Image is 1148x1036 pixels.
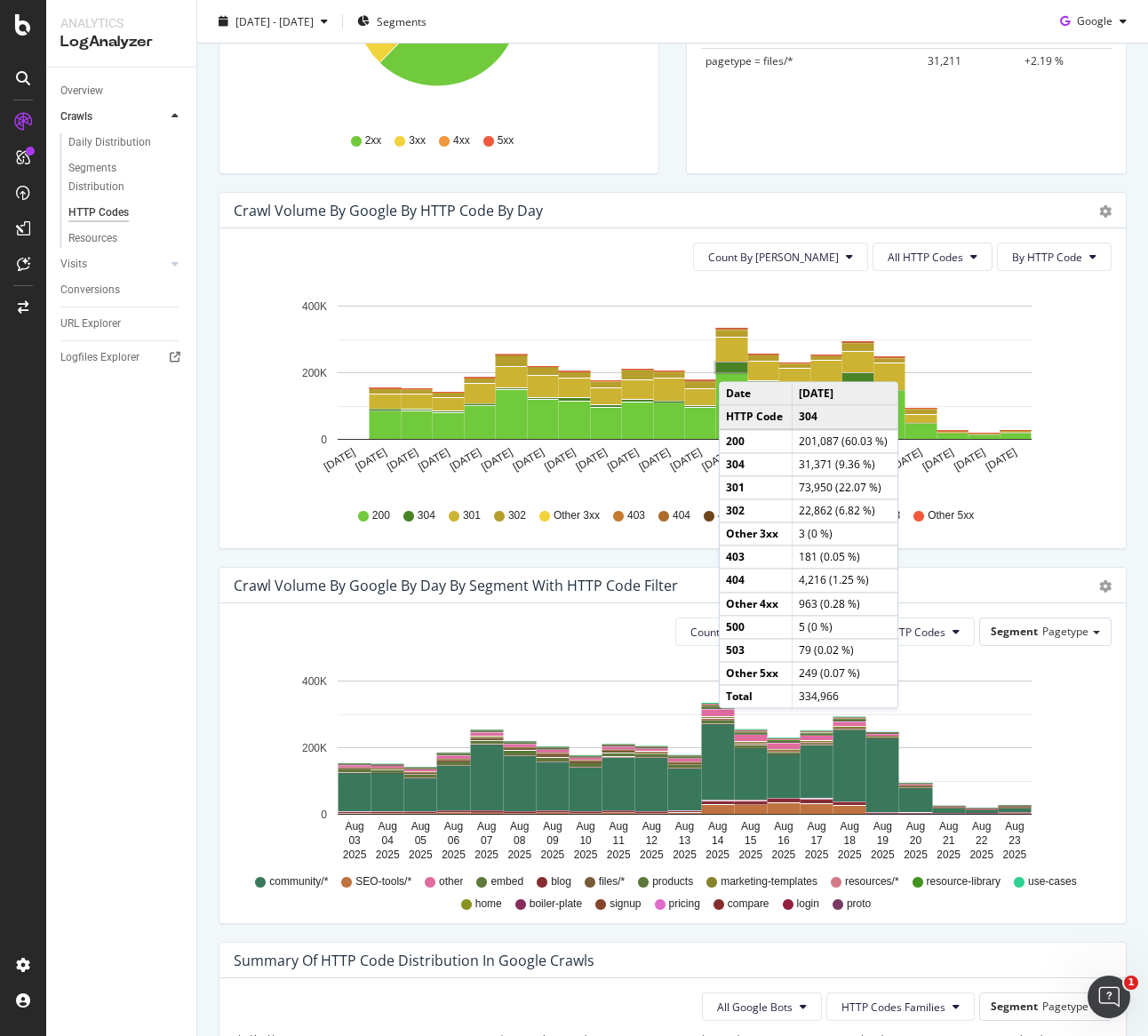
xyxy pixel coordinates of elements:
[838,849,862,861] text: 2025
[475,897,502,912] span: home
[269,874,328,889] span: community/*
[613,834,626,847] text: 11
[741,820,760,833] text: Aug
[720,639,792,662] td: 503
[720,616,792,639] td: 500
[68,203,129,222] div: HTTP Codes
[889,446,924,474] text: [DATE]
[60,82,103,100] div: Overview
[845,874,899,889] span: resources/*
[720,383,792,406] td: Date
[60,108,166,126] a: Crawls
[442,849,466,861] text: 2025
[481,834,493,847] text: 07
[792,522,897,546] td: 3 (0 %)
[322,446,357,474] text: [DATE]
[542,446,578,474] text: [DATE]
[1088,976,1130,1018] iframe: Intercom live chat
[675,618,850,646] button: Count By [PERSON_NAME]
[453,133,470,148] span: 4xx
[792,476,897,499] td: 73,950 (22.07 %)
[508,508,526,523] span: 302
[637,446,673,474] text: [DATE]
[477,820,496,833] text: Aug
[792,662,897,685] td: 249 (0.07 %)
[721,874,817,889] span: marketing-templates
[60,255,166,274] a: Visits
[1053,7,1134,36] button: Google
[302,300,327,313] text: 400K
[792,569,897,592] td: 4,216 (1.25 %)
[844,834,857,847] text: 18
[60,82,184,100] a: Overview
[234,285,1101,491] div: A chart.
[673,508,690,523] span: 404
[939,820,958,833] text: Aug
[921,446,956,474] text: [DATE]
[234,202,543,219] div: Crawl Volume by google by HTTP Code by Day
[717,1000,793,1015] span: All Google Bots
[826,992,975,1021] button: HTTP Codes Families
[693,243,868,271] button: Count By [PERSON_NAME]
[792,499,897,522] td: 22,862 (6.82 %)
[792,639,897,662] td: 79 (0.02 %)
[1003,849,1027,861] text: 2025
[991,624,1038,639] span: Segment
[728,897,769,912] span: compare
[377,13,427,28] span: Segments
[554,508,600,523] span: Other 3xx
[984,446,1019,474] text: [DATE]
[904,849,928,861] text: 2025
[877,834,889,847] text: 19
[376,849,400,861] text: 2025
[745,834,757,847] text: 15
[706,849,729,861] text: 2025
[1042,624,1088,639] span: Pagetype
[906,820,925,833] text: Aug
[772,849,796,861] text: 2025
[871,849,895,861] text: 2025
[439,874,463,889] span: other
[805,849,829,861] text: 2025
[302,675,327,688] text: 400K
[498,133,514,148] span: 5xx
[720,429,792,453] td: 200
[774,820,793,833] text: Aug
[60,281,184,299] a: Conversions
[841,1000,945,1015] span: HTTP Codes Families
[1099,205,1112,218] div: gear
[474,849,498,861] text: 2025
[379,820,397,833] text: Aug
[841,820,859,833] text: Aug
[418,508,435,523] span: 304
[60,108,92,126] div: Crawls
[448,834,460,847] text: 06
[68,203,184,222] a: HTTP Codes
[792,405,897,429] td: 304
[355,874,411,889] span: SEO-tools/*
[234,660,1101,866] div: A chart.
[810,834,823,847] text: 17
[668,446,704,474] text: [DATE]
[415,834,427,847] text: 05
[1008,834,1021,847] text: 23
[211,7,335,36] button: [DATE] - [DATE]
[574,849,598,861] text: 2025
[68,229,117,248] div: Resources
[720,592,792,615] td: Other 4xx
[409,133,426,148] span: 3xx
[777,834,790,847] text: 16
[1005,820,1024,833] text: Aug
[350,7,434,36] button: Segments
[720,569,792,592] td: 404
[372,508,390,523] span: 200
[708,250,839,265] span: Count By Day
[627,508,645,523] span: 403
[599,874,625,889] span: files/*
[1077,13,1112,28] span: Google
[234,952,594,969] div: Summary of HTTP Code Distribution in google crawls
[976,834,988,847] text: 22
[855,618,975,646] button: All HTTP Codes
[1012,250,1082,265] span: By HTTP Code
[997,243,1112,271] button: By HTTP Code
